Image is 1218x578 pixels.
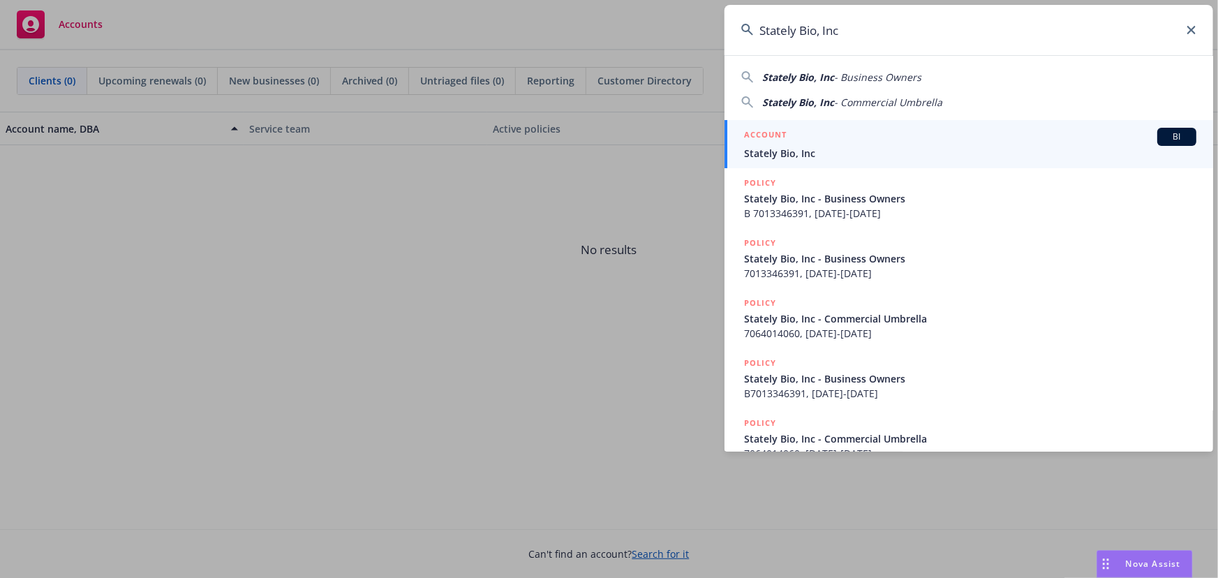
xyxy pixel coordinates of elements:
span: Stately Bio, Inc - Commercial Umbrella [744,431,1196,446]
span: Stately Bio, Inc [762,71,834,84]
h5: POLICY [744,236,776,250]
span: Stately Bio, Inc - Business Owners [744,251,1196,266]
a: POLICYStately Bio, Inc - Business OwnersB7013346391, [DATE]-[DATE] [725,348,1213,408]
span: - Business Owners [834,71,921,84]
h5: POLICY [744,356,776,370]
span: Stately Bio, Inc [762,96,834,109]
span: Nova Assist [1126,558,1181,570]
span: 7064014060, [DATE]-[DATE] [744,446,1196,461]
h5: POLICY [744,416,776,430]
a: POLICYStately Bio, Inc - Business Owners7013346391, [DATE]-[DATE] [725,228,1213,288]
a: POLICYStately Bio, Inc - Commercial Umbrella7064014060, [DATE]-[DATE] [725,288,1213,348]
span: - Commercial Umbrella [834,96,942,109]
span: Stately Bio, Inc - Commercial Umbrella [744,311,1196,326]
h5: ACCOUNT [744,128,787,144]
span: Stately Bio, Inc [744,146,1196,161]
div: Drag to move [1097,551,1115,577]
input: Search... [725,5,1213,55]
h5: POLICY [744,176,776,190]
a: ACCOUNTBIStately Bio, Inc [725,120,1213,168]
a: POLICYStately Bio, Inc - Commercial Umbrella7064014060, [DATE]-[DATE] [725,408,1213,468]
span: B7013346391, [DATE]-[DATE] [744,386,1196,401]
span: BI [1163,131,1191,143]
h5: POLICY [744,296,776,310]
span: 7064014060, [DATE]-[DATE] [744,326,1196,341]
button: Nova Assist [1097,550,1193,578]
span: Stately Bio, Inc - Business Owners [744,371,1196,386]
a: POLICYStately Bio, Inc - Business OwnersB 7013346391, [DATE]-[DATE] [725,168,1213,228]
span: 7013346391, [DATE]-[DATE] [744,266,1196,281]
span: Stately Bio, Inc - Business Owners [744,191,1196,206]
span: B 7013346391, [DATE]-[DATE] [744,206,1196,221]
